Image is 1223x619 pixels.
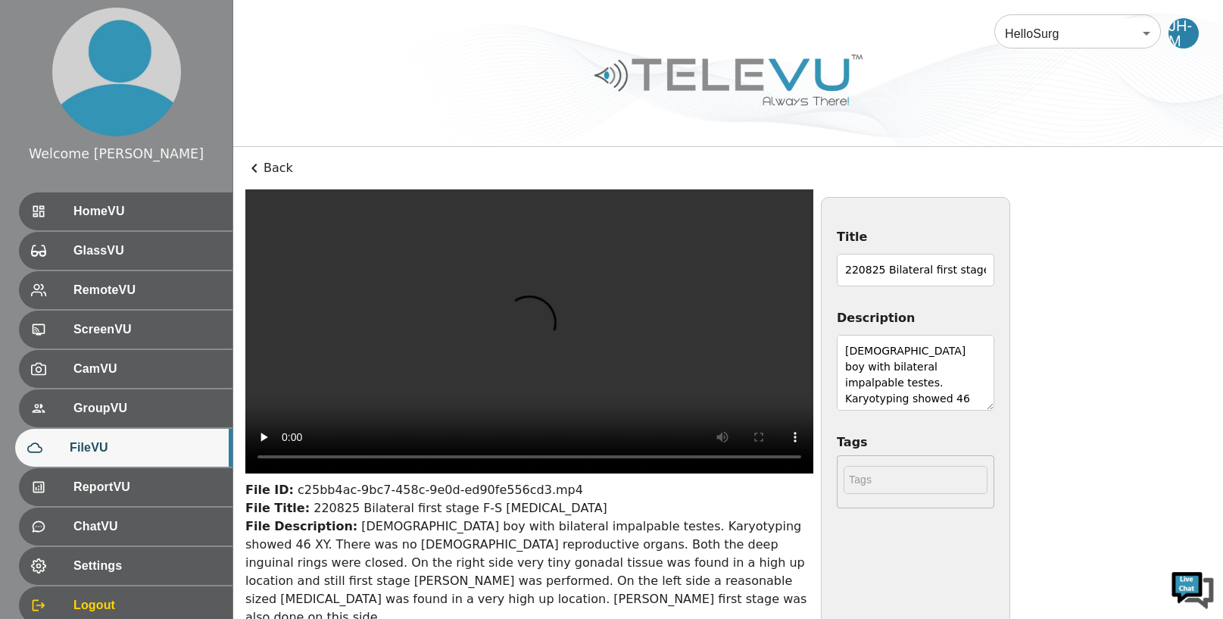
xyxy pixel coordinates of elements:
span: RemoteVU [73,281,220,299]
div: FileVU [15,429,232,467]
span: Logout [73,596,220,614]
img: Logo [592,48,865,111]
div: 220825 Bilateral first stage F-S [MEDICAL_DATA] [245,499,813,517]
span: GroupVU [73,399,220,417]
img: Chat Widget [1170,566,1215,611]
span: FileVU [70,439,220,457]
div: ChatVU [19,508,232,546]
textarea: [DEMOGRAPHIC_DATA] boy with bilateral impalpable testes. Karyotyping showed 46 XY. There was no [... [837,335,994,411]
strong: File ID: [245,483,294,497]
label: Description [837,309,994,327]
div: ReportVU [19,468,232,506]
label: Title [837,228,994,246]
span: ReportVU [73,478,220,496]
div: HomeVU [19,192,232,230]
div: RemoteVU [19,271,232,309]
div: ScreenVU [19,311,232,349]
strong: File Title: [245,501,310,515]
span: GlassVU [73,242,220,260]
strong: File Description: [245,519,357,533]
span: CamVU [73,360,220,378]
p: Back [245,159,1211,177]
div: CamVU [19,350,232,388]
input: Tags [844,466,987,494]
div: HelloSurg [994,12,1161,55]
div: Welcome [PERSON_NAME] [29,144,204,164]
div: GroupVU [19,389,232,427]
div: c25bb4ac-9bc7-458c-9e0d-ed90fe556cd3.mp4 [245,481,813,499]
div: JH-M [1168,18,1199,48]
div: Settings [19,547,232,585]
input: Title [837,254,994,286]
span: HomeVU [73,202,220,220]
div: GlassVU [19,232,232,270]
span: ChatVU [73,517,220,536]
span: ScreenVU [73,320,220,339]
label: Tags [837,433,994,452]
img: profile.png [52,8,181,136]
span: Settings [73,557,220,575]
